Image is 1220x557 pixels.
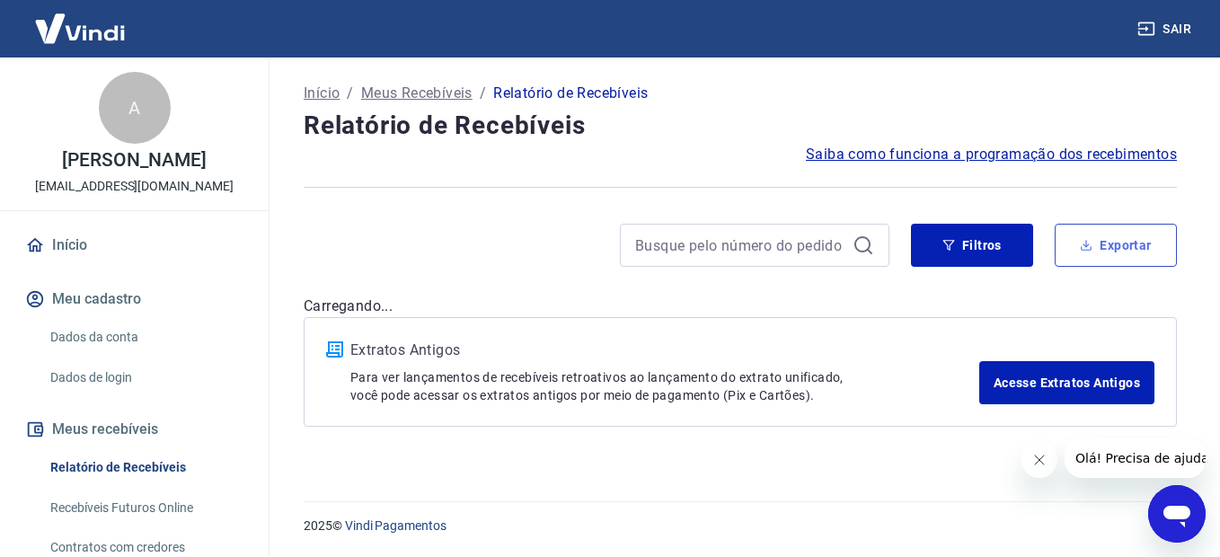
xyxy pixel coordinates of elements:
div: A [99,72,171,144]
a: Acesse Extratos Antigos [979,361,1154,404]
a: Meus Recebíveis [361,83,473,104]
p: [PERSON_NAME] [62,151,206,170]
a: Dados de login [43,359,247,396]
p: Para ver lançamentos de recebíveis retroativos ao lançamento do extrato unificado, você pode aces... [350,368,979,404]
p: / [347,83,353,104]
a: Saiba como funciona a programação dos recebimentos [806,144,1177,165]
button: Sair [1134,13,1198,46]
button: Filtros [911,224,1033,267]
a: Relatório de Recebíveis [43,449,247,486]
p: [EMAIL_ADDRESS][DOMAIN_NAME] [35,177,234,196]
img: Vindi [22,1,138,56]
button: Meus recebíveis [22,410,247,449]
a: Início [22,225,247,265]
p: Relatório de Recebíveis [493,83,648,104]
input: Busque pelo número do pedido [635,232,845,259]
button: Exportar [1055,224,1177,267]
img: ícone [326,341,343,358]
h4: Relatório de Recebíveis [304,108,1177,144]
p: 2025 © [304,517,1177,535]
iframe: Close message [1021,442,1057,478]
a: Vindi Pagamentos [345,518,446,533]
span: Olá! Precisa de ajuda? [11,13,151,27]
p: Extratos Antigos [350,340,979,361]
a: Início [304,83,340,104]
button: Meu cadastro [22,279,247,319]
p: / [480,83,486,104]
p: Carregando... [304,296,1177,317]
iframe: Message from company [1065,438,1206,478]
iframe: Button to launch messaging window [1148,485,1206,543]
a: Recebíveis Futuros Online [43,490,247,526]
a: Dados da conta [43,319,247,356]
